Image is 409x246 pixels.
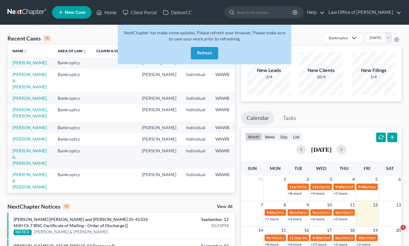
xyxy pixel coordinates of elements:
a: [PERSON_NAME] [12,136,47,142]
a: [PERSON_NAME] [12,95,47,101]
td: Individual [181,92,210,104]
span: 11:30a [289,235,301,240]
span: New Case [65,10,86,15]
iframe: Intercom live chat [388,225,403,240]
td: WAWB [210,122,241,133]
div: 10 [63,204,70,209]
a: Client Portal [120,7,160,18]
a: Law Office of [PERSON_NAME] [325,7,401,18]
a: +3 more [288,217,301,221]
div: New Clients [300,67,343,74]
a: [PERSON_NAME] & [PERSON_NAME] [12,148,47,166]
span: 1 [401,225,406,230]
td: Individual [181,169,210,193]
span: 10a [358,235,364,240]
td: Individual [181,122,210,133]
td: Bankruptcy [53,133,91,145]
span: Initial Consultation Appointment [340,210,393,215]
div: September, 12 [161,216,229,223]
a: +6 more [311,217,324,221]
span: 8 [283,201,287,209]
span: Initial Consultation Appointment [294,210,347,215]
i: unfold_more [24,49,27,53]
div: 15 [43,36,51,41]
a: [PERSON_NAME] & [PERSON_NAME] [12,72,47,89]
span: 341(a) meeting for [PERSON_NAME] & [PERSON_NAME] [276,210,369,215]
input: Search by name... [237,6,293,18]
td: [PERSON_NAME] [137,92,181,104]
a: [PERSON_NAME] [PERSON_NAME] and [PERSON_NAME] 25-41333-MJH Ch 7 BNC Certificate of Mailing - Orde... [14,217,149,228]
a: Nameunfold_more [12,49,27,53]
a: [PERSON_NAME] [12,60,47,65]
td: WAWB [210,145,241,169]
td: Bankruptcy [53,92,91,104]
span: 2 [306,176,310,183]
div: New Filings [352,67,395,74]
span: Initial Consultation Appointment [317,210,370,215]
span: Sun [248,166,257,171]
td: Bankruptcy [53,122,91,133]
span: 13 [395,201,402,209]
td: WAWB [210,193,241,204]
a: +8 more [288,191,301,196]
td: Bankruptcy [53,104,91,122]
td: WAWB [210,104,241,122]
td: [PERSON_NAME] [137,145,181,169]
td: Individual [181,69,210,92]
div: 10:01PM [161,223,229,229]
td: Individual [181,193,210,204]
a: +9 more [311,191,324,196]
span: 341(a) meeting for [PERSON_NAME] [296,184,356,189]
span: Fri [364,166,370,171]
a: +5 more [334,217,347,221]
a: [PERSON_NAME], [PERSON_NAME] [12,107,48,118]
div: 10/4 [300,74,343,80]
td: [PERSON_NAME] [137,169,181,193]
td: WAWB [210,69,241,92]
td: Bankruptcy [53,193,91,204]
span: 17 [326,227,332,234]
span: Sat [386,166,394,171]
h2: [DATE] [311,146,332,153]
span: Tue [294,166,302,171]
th: Claims & Services [91,45,137,57]
td: [PERSON_NAME] [137,133,181,145]
td: Bankruptcy [53,69,91,92]
span: 9:30a [335,184,345,189]
span: 9a [335,235,339,240]
span: 18 [349,227,355,234]
div: 1/4 [352,74,395,80]
span: 341(a) meeting for [PERSON_NAME] & [PERSON_NAME] [271,235,364,240]
span: Confirmation hearing for [PERSON_NAME] [322,235,393,240]
div: Recent Cases [7,35,51,42]
span: 15 [280,227,287,234]
button: list [290,133,302,141]
div: Bankruptcy [329,35,348,40]
span: 19 [372,227,378,234]
span: 12 [372,201,378,209]
span: 31 [257,176,264,183]
td: [PERSON_NAME] [137,122,181,133]
a: Home [93,7,120,18]
span: 3 [329,176,332,183]
td: [PERSON_NAME] [137,193,181,204]
button: day [278,133,290,141]
span: Mon [270,166,281,171]
td: WAWB [210,92,241,104]
span: Wed [316,166,326,171]
div: New Leads [247,67,291,74]
button: week [262,133,278,141]
span: Initial Consultation Appointment [340,235,393,240]
div: NOTICE [14,230,32,235]
td: Bankruptcy [53,169,91,193]
a: [PERSON_NAME] [12,125,47,130]
td: Bankruptcy [53,145,91,169]
a: +7 more [265,217,279,221]
span: 341(a) meeting for [PERSON_NAME] & [PERSON_NAME] [301,235,394,240]
a: DebtorCC [160,7,195,18]
a: [PERSON_NAME] & [PERSON_NAME] [34,229,108,235]
span: 11 [349,201,355,209]
span: 9a [266,235,270,240]
a: Area of Lawunfold_more [58,49,86,53]
span: 12a [312,184,319,189]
